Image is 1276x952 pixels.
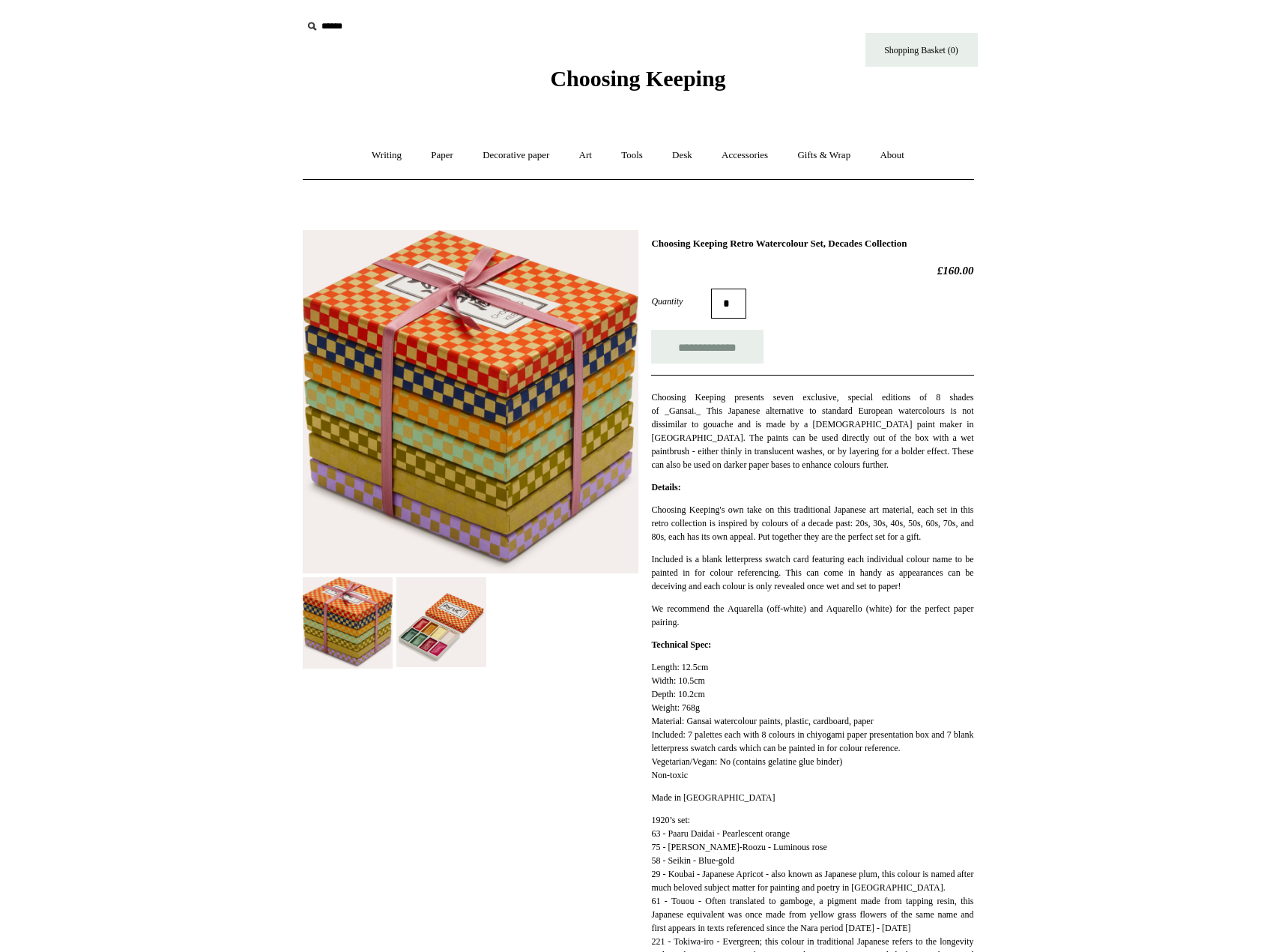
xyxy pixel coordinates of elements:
[303,577,393,669] img: Choosing Keeping Retro Watercolour Set, Decades Collection
[651,503,973,543] p: Choosing Keeping's own take on this traditional Japanese art material, each set in this retro col...
[865,33,978,67] a: Shopping Basket (0)
[396,577,486,667] img: Choosing Keeping Retro Watercolour Set, Decades Collection
[469,136,563,175] a: Decorative paper
[651,295,711,308] label: Quantity
[651,602,973,629] p: We recommend the Aquarella (off-white) and Aquarello (white) for the perfect paper pairing.
[358,136,415,175] a: Writing
[550,78,725,88] a: Choosing Keeping
[651,552,973,593] p: Included is a blank letterpress swatch card featuring each individual colour name to be painted i...
[659,136,706,175] a: Desk
[651,264,973,277] h2: £160.00
[608,136,656,175] a: Tools
[784,136,864,175] a: Gifts & Wrap
[651,482,680,492] strong: Details:
[651,791,973,804] p: Made in [GEOGRAPHIC_DATA]
[303,230,638,573] img: Choosing Keeping Retro Watercolour Set, Decades Collection
[417,136,467,175] a: Paper
[651,238,973,250] h1: Choosing Keeping Retro Watercolour Set, Decades Collection
[651,391,973,472] p: Choosing Keeping presents seven exclusive, special editions of 8 shades of _Gansai._ This Japanes...
[651,660,973,782] p: Length: 12.5cm Width: 10.5cm Depth: 10.2cm Weight: 768g Material: Gansai watercolour paints, plas...
[566,136,605,175] a: Art
[866,136,918,175] a: About
[708,136,781,175] a: Accessories
[651,639,711,650] strong: Technical Spec:
[550,66,725,91] span: Choosing Keeping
